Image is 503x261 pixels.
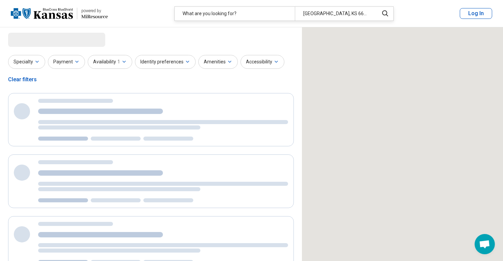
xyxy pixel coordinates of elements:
[8,33,65,46] span: Loading...
[48,55,85,69] button: Payment
[241,55,284,69] button: Accessibility
[117,58,120,65] span: 1
[81,8,108,14] div: powered by
[175,7,295,21] div: What are you looking for?
[295,7,375,21] div: [GEOGRAPHIC_DATA], KS 66049
[11,5,73,22] img: Blue Cross Blue Shield Kansas
[88,55,132,69] button: Availability1
[475,234,495,254] div: Open chat
[198,55,238,69] button: Amenities
[8,71,37,88] div: Clear filters
[8,55,45,69] button: Specialty
[135,55,196,69] button: Identity preferences
[460,8,492,19] button: Log In
[11,5,108,22] a: Blue Cross Blue Shield Kansaspowered by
